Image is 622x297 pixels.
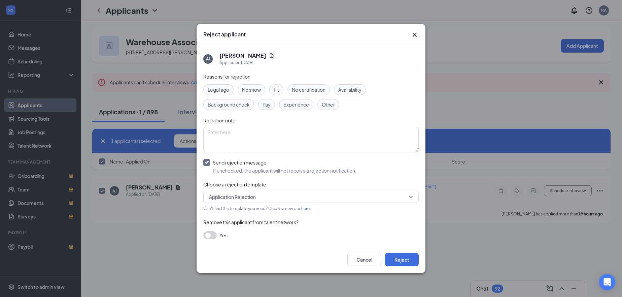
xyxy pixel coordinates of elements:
span: Background check [208,101,250,108]
span: Legal age [208,86,229,93]
span: No show [242,86,261,93]
span: No certification [292,86,325,93]
button: Reject [385,253,419,266]
button: Cancel [347,253,381,266]
span: Reasons for rejection [203,73,250,80]
span: Experience [283,101,309,108]
span: Pay [263,101,271,108]
div: Applied on [DATE] [219,59,274,66]
span: Yes [219,231,228,239]
span: Fit [274,86,279,93]
span: Choose a rejection template [203,181,266,187]
div: AJ [206,56,210,62]
button: Close [411,31,419,39]
span: Other [322,101,335,108]
span: Application Rejection [209,192,256,202]
a: here [301,206,310,211]
svg: Cross [411,31,419,39]
div: Open Intercom Messenger [599,274,615,290]
span: Availability [338,86,361,93]
svg: Document [269,53,274,58]
span: Remove this applicant from talent network? [203,219,299,225]
span: Can't find the template you need? Create a new one . [203,206,311,211]
h5: [PERSON_NAME] [219,52,266,59]
span: Rejection note [203,117,236,123]
h3: Reject applicant [203,31,246,38]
